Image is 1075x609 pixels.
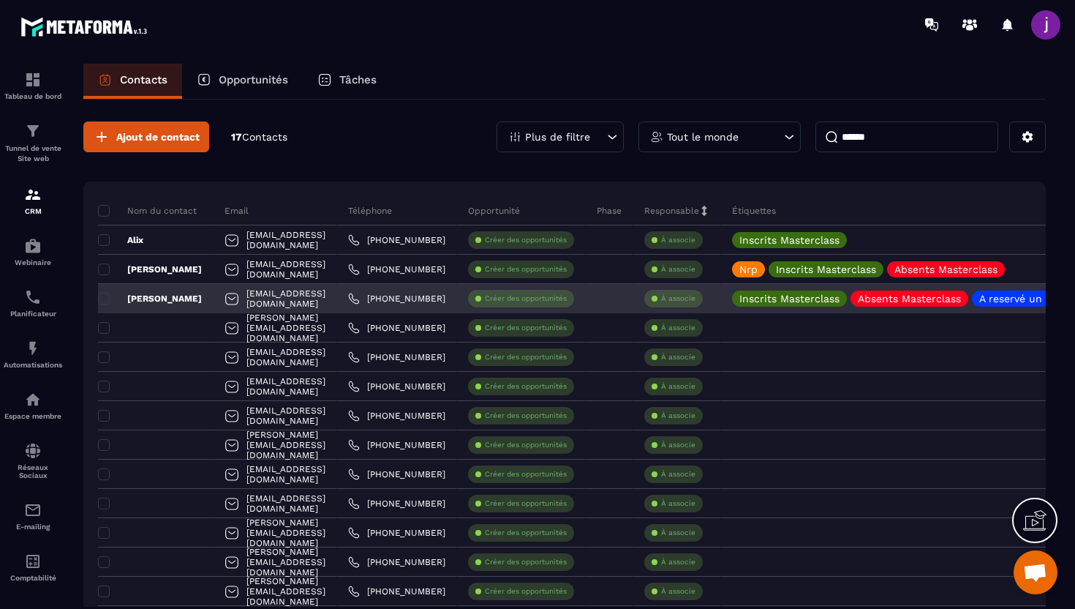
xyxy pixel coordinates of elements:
p: Tout le monde [667,132,739,142]
p: Créer des opportunités [485,323,567,333]
a: [PHONE_NUMBER] [348,410,445,422]
img: email [24,501,42,519]
p: Inscrits Masterclass [739,294,840,304]
p: À associe [661,469,695,479]
a: [PHONE_NUMBER] [348,322,445,334]
p: Webinaire [4,258,62,266]
p: Comptabilité [4,574,62,582]
p: À associe [661,323,695,333]
p: Créer des opportunités [485,586,567,597]
a: automationsautomationsWebinaire [4,226,62,277]
a: accountantaccountantComptabilité [4,542,62,593]
a: [PHONE_NUMBER] [348,234,445,246]
a: [PHONE_NUMBER] [348,293,445,304]
p: Tunnel de vente Site web [4,143,62,164]
p: Créer des opportunités [485,440,567,450]
p: Automatisations [4,361,62,369]
a: [PHONE_NUMBER] [348,586,445,597]
p: [PERSON_NAME] [98,264,202,275]
p: À associe [661,586,695,597]
a: [PHONE_NUMBER] [348,468,445,480]
a: [PHONE_NUMBER] [348,381,445,392]
p: Absents Masterclass [894,264,997,274]
p: À associe [661,352,695,362]
p: Créer des opportunités [485,294,567,304]
a: Opportunités [182,64,303,99]
p: Planificateur [4,310,62,318]
p: À associe [661,411,695,421]
a: automationsautomationsAutomatisations [4,329,62,380]
p: À associe [661,264,695,274]
p: À associe [661,498,695,509]
p: Créer des opportunités [485,528,567,538]
p: Tableau de bord [4,92,62,100]
p: Créer des opportunités [485,498,567,509]
p: 17 [231,130,287,144]
p: Téléphone [348,205,392,217]
p: Étiquettes [732,205,776,217]
p: Inscrits Masterclass [739,235,840,245]
img: automations [24,340,42,357]
a: Contacts [83,64,182,99]
button: Ajout de contact [83,122,209,152]
p: [PERSON_NAME] [98,293,202,304]
span: Contacts [242,131,287,143]
p: Absents Masterclass [858,294,961,304]
p: À associe [661,381,695,392]
a: formationformationTunnel de vente Site web [4,111,62,175]
p: Phase [597,205,622,217]
p: À associe [661,294,695,304]
p: Email [225,205,249,217]
p: Contacts [120,73,167,86]
p: CRM [4,207,62,215]
a: schedulerschedulerPlanificateur [4,277,62,329]
p: Créer des opportunités [485,352,567,362]
a: [PHONE_NUMBER] [348,439,445,451]
img: scheduler [24,288,42,306]
img: automations [24,391,42,408]
a: formationformationCRM [4,175,62,226]
p: À associe [661,528,695,538]
p: Opportunités [219,73,288,86]
p: Créer des opportunités [485,264,567,274]
p: À associe [661,557,695,567]
img: accountant [24,553,42,570]
p: Inscrits Masterclass [776,264,876,274]
p: Alix [98,234,143,246]
p: Créer des opportunités [485,381,567,392]
img: formation [24,71,42,89]
p: Nom du contact [98,205,197,217]
p: Tâches [339,73,377,86]
div: Ouvrir le chat [1014,550,1057,594]
p: Plus de filtre [525,132,590,142]
a: formationformationTableau de bord [4,60,62,111]
p: A reservé un appel [979,294,1074,304]
img: formation [24,122,42,140]
p: Nrp [739,264,758,274]
p: Opportunité [468,205,520,217]
p: Réseaux Sociaux [4,463,62,479]
a: [PHONE_NUMBER] [348,264,445,275]
a: automationsautomationsEspace membre [4,380,62,431]
a: [PHONE_NUMBER] [348,556,445,568]
img: formation [24,186,42,203]
a: [PHONE_NUMBER] [348,498,445,509]
p: Créer des opportunités [485,235,567,245]
p: À associe [661,440,695,450]
a: [PHONE_NUMBER] [348,527,445,539]
a: Tâches [303,64,391,99]
p: E-mailing [4,523,62,531]
p: Espace membre [4,412,62,420]
span: Ajout de contact [116,130,200,144]
a: emailemailE-mailing [4,490,62,542]
img: logo [20,13,152,40]
p: À associe [661,235,695,245]
img: social-network [24,442,42,460]
img: automations [24,237,42,255]
p: Créer des opportunités [485,411,567,421]
a: [PHONE_NUMBER] [348,351,445,363]
p: Créer des opportunités [485,557,567,567]
a: social-networksocial-networkRéseaux Sociaux [4,431,62,490]
p: Créer des opportunités [485,469,567,479]
p: Responsable [644,205,699,217]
